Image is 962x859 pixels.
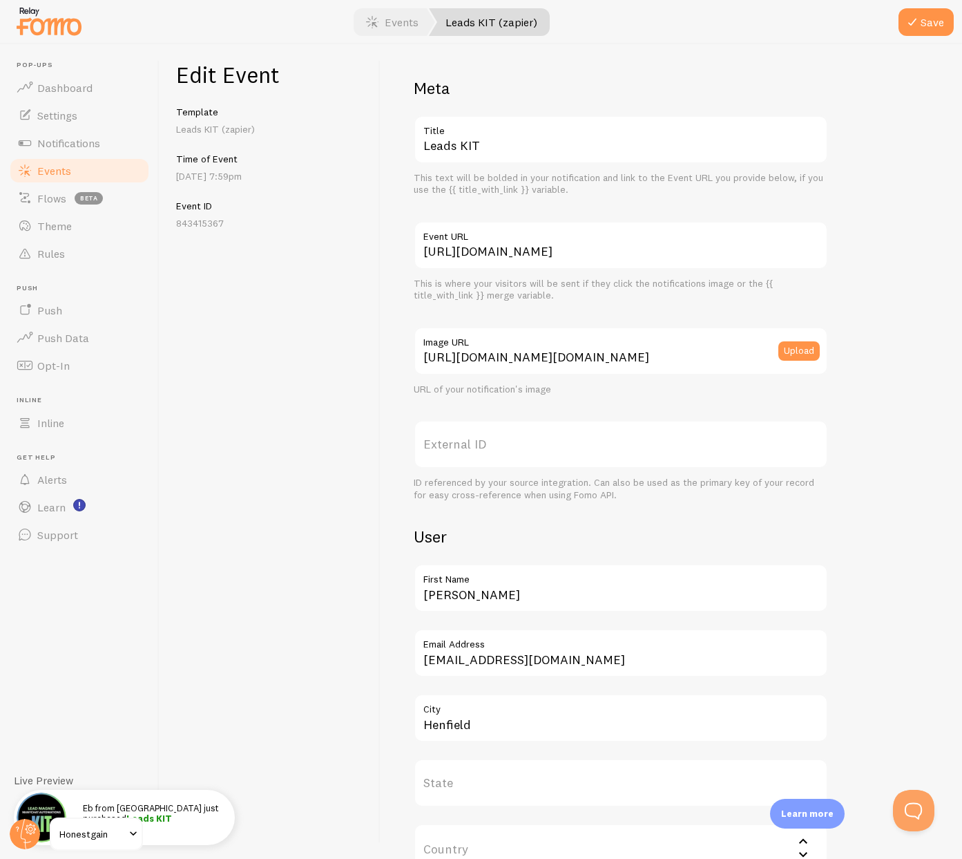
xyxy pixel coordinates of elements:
label: Title [414,115,828,139]
label: State [414,759,828,807]
span: beta [75,192,103,205]
label: Event URL [414,221,828,245]
div: This is where your visitors will be sent if they click the notifications image or the {{ title_wi... [414,278,828,302]
a: Honestgain [50,818,143,851]
img: fomo-relay-logo-orange.svg [15,3,84,39]
a: Rules [8,240,151,267]
label: Email Address [414,629,828,652]
span: Pop-ups [17,61,151,70]
h5: Template [176,106,363,118]
p: Leads KIT (zapier) [176,122,363,136]
h2: Meta [414,77,828,99]
label: External ID [414,420,828,469]
span: Inline [17,396,151,405]
div: Learn more [770,799,845,829]
span: Settings [37,108,77,122]
a: Flows beta [8,185,151,212]
div: URL of your notification's image [414,384,828,396]
h2: User [414,526,828,547]
span: Push Data [37,331,89,345]
span: Inline [37,416,64,430]
label: City [414,694,828,717]
span: Get Help [17,453,151,462]
a: Dashboard [8,74,151,102]
span: Events [37,164,71,178]
span: Opt-In [37,359,70,372]
span: Theme [37,219,72,233]
span: Push [37,303,62,317]
h5: Time of Event [176,153,363,165]
p: Learn more [781,807,834,820]
span: Honestgain [59,826,125,842]
a: Learn [8,493,151,521]
span: Push [17,284,151,293]
a: Inline [8,409,151,437]
h1: Edit Event [176,61,363,89]
a: Push Data [8,324,151,352]
span: Dashboard [37,81,93,95]
a: Alerts [8,466,151,493]
a: Theme [8,212,151,240]
p: 843415367 [176,216,363,230]
span: Learn [37,500,66,514]
a: Opt-In [8,352,151,379]
p: [DATE] 7:59pm [176,169,363,183]
button: Upload [778,341,820,361]
a: Notifications [8,129,151,157]
span: Rules [37,247,65,261]
a: Events [8,157,151,185]
a: Push [8,296,151,324]
div: ID referenced by your source integration. Can also be used as the primary key of your record for ... [414,477,828,501]
label: First Name [414,564,828,587]
a: Settings [8,102,151,129]
span: Support [37,528,78,542]
svg: <p>Watch New Feature Tutorials!</p> [73,499,86,511]
iframe: Help Scout Beacon - Open [893,790,934,831]
span: Alerts [37,473,67,487]
h5: Event ID [176,200,363,212]
span: Notifications [37,136,100,150]
label: Image URL [414,327,828,350]
span: Flows [37,191,66,205]
div: This text will be bolded in your notification and link to the Event URL you provide below, if you... [414,172,828,196]
a: Support [8,521,151,549]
